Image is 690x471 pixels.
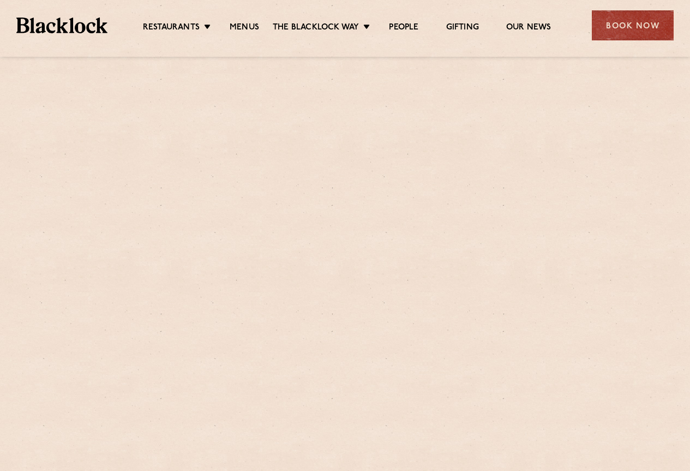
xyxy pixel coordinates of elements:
a: The Blacklock Way [273,22,359,34]
a: Our News [506,22,551,34]
div: Book Now [592,10,674,40]
img: BL_Textured_Logo-footer-cropped.svg [16,17,107,33]
a: Restaurants [143,22,200,34]
a: Gifting [446,22,479,34]
a: Menus [230,22,259,34]
a: People [389,22,418,34]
